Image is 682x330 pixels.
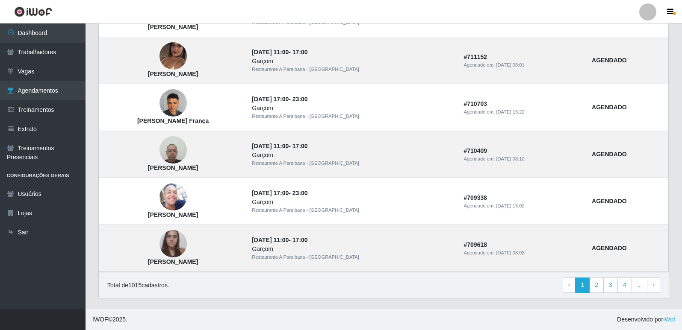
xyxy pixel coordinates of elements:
div: Restaurante A Paraibana - [GEOGRAPHIC_DATA] [252,113,453,120]
strong: AGENDADO [592,104,627,111]
span: ‹ [568,281,570,288]
time: [DATE] 11:00 [252,49,289,55]
div: Garçom [252,57,453,66]
div: Restaurante A Paraibana - [GEOGRAPHIC_DATA] [252,254,453,261]
time: [DATE] 15:02 [496,203,524,208]
strong: - [252,96,307,102]
div: Agendado em: [464,202,582,210]
strong: - [252,237,307,243]
strong: # 710703 [464,100,487,107]
span: Desenvolvido por [617,315,675,324]
img: antonio tito da silva neto [159,183,187,210]
time: [DATE] 17:00 [252,96,289,102]
time: [DATE] 08:01 [496,62,524,67]
a: 1 [575,277,590,293]
strong: AGENDADO [592,151,627,158]
strong: AGENDADO [592,245,627,251]
time: 23:00 [292,96,308,102]
a: iWof [663,316,675,323]
div: Agendado em: [464,61,582,69]
time: [DATE] 08:03 [496,250,524,255]
div: Restaurante A Paraibana - [GEOGRAPHIC_DATA] [252,207,453,214]
strong: - [252,190,307,196]
a: 3 [603,277,618,293]
strong: [PERSON_NAME] [148,211,198,218]
strong: [PERSON_NAME] [148,70,198,77]
time: 17:00 [292,237,308,243]
nav: pagination [563,277,660,293]
span: © 2025 . [92,315,127,324]
strong: # 711152 [464,53,487,60]
p: Total de 1015 cadastros. [107,281,169,290]
strong: # 709618 [464,241,487,248]
div: Garçom [252,151,453,160]
strong: - [252,143,307,149]
div: Garçom [252,198,453,207]
strong: # 709338 [464,194,487,201]
strong: AGENDADO [592,198,627,204]
time: 23:00 [292,190,308,196]
strong: AGENDADO [592,57,627,64]
strong: [PERSON_NAME] França [137,117,209,124]
strong: [PERSON_NAME] [148,23,198,30]
img: Flaviana da Silva Santos [159,226,187,262]
a: 4 [617,277,632,293]
time: [DATE] 17:00 [252,190,289,196]
div: Garçom [252,245,453,254]
time: 17:00 [292,143,308,149]
time: [DATE] 08:10 [496,156,524,161]
img: Anthony Giuseppe de Brito França [159,85,187,121]
strong: [PERSON_NAME] [148,258,198,265]
div: Agendado em: [464,249,582,257]
div: Restaurante A Paraibana - [GEOGRAPHIC_DATA] [252,160,453,167]
strong: - [252,49,307,55]
span: IWOF [92,316,108,323]
time: 17:00 [292,49,308,55]
strong: [PERSON_NAME] [148,164,198,171]
img: CoreUI Logo [14,6,52,17]
time: [DATE] 11:00 [252,143,289,149]
div: Garçom [252,104,453,113]
time: [DATE] 15:22 [496,109,524,114]
a: Previous [563,277,576,293]
a: ... [632,277,648,293]
time: [DATE] 11:00 [252,237,289,243]
strong: # 710409 [464,147,487,154]
div: Agendado em: [464,108,582,116]
img: Elaine Felipe da Silva [159,32,187,81]
span: › [652,281,655,288]
img: Gustavo Felipe Pinho Souza [159,132,187,168]
a: Next [647,277,660,293]
div: Restaurante A Paraibana - [GEOGRAPHIC_DATA] [252,66,453,73]
div: Agendado em: [464,155,582,163]
a: 2 [589,277,604,293]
